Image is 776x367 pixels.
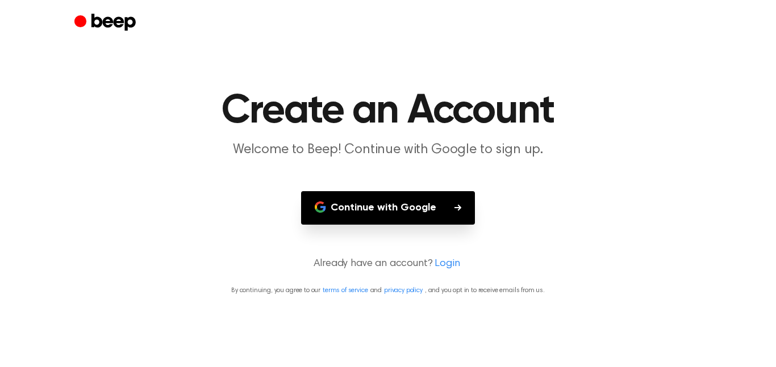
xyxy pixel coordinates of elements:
button: Continue with Google [301,191,475,225]
a: privacy policy [384,287,423,294]
a: terms of service [323,287,368,294]
a: Login [435,256,460,272]
p: Welcome to Beep! Continue with Google to sign up. [170,141,606,159]
p: By continuing, you agree to our and , and you opt in to receive emails from us. [14,285,762,296]
a: Beep [74,12,139,34]
p: Already have an account? [14,256,762,272]
h1: Create an Account [97,91,679,132]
